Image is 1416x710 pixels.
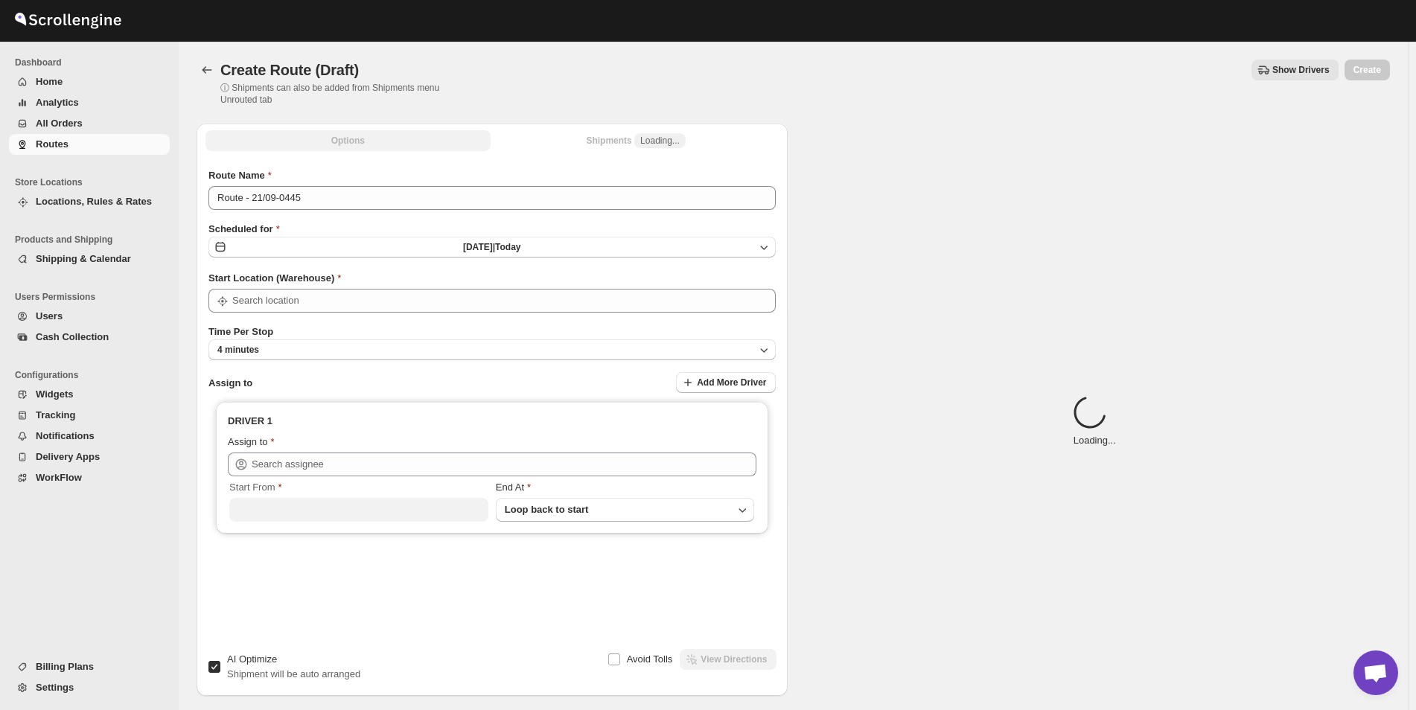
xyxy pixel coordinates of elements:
input: Eg: Bengaluru Route [208,186,776,210]
button: All Orders [9,113,170,134]
span: Options [331,135,365,147]
button: Notifications [9,426,170,447]
span: Tracking [36,409,75,420]
span: Show Drivers [1272,64,1330,76]
span: Users [36,310,63,322]
span: Cash Collection [36,331,109,342]
span: Scheduled for [208,223,273,234]
button: Widgets [9,384,170,405]
span: Products and Shipping [15,234,171,246]
button: All Route Options [205,130,491,151]
span: Users Permissions [15,291,171,303]
button: Locations, Rules & Rates [9,191,170,212]
h3: DRIVER 1 [228,414,756,429]
span: Dashboard [15,57,171,68]
span: Home [36,76,63,87]
span: Loop back to start [505,504,589,515]
button: Routes [9,134,170,155]
span: Add More Driver [697,377,766,388]
span: Analytics [36,97,79,108]
span: WorkFlow [36,472,82,483]
button: Add More Driver [676,372,775,393]
button: Delivery Apps [9,447,170,467]
span: Time Per Stop [208,326,273,337]
span: AI Optimize [227,653,277,665]
div: Open chat [1353,650,1398,695]
span: Routes [36,138,68,150]
div: Shipments [586,133,685,148]
span: Loading... [640,135,680,147]
span: Settings [36,682,74,693]
span: [DATE] | [463,242,495,252]
button: Routes [197,60,217,80]
div: Loading... [1074,396,1116,448]
button: Tracking [9,405,170,426]
button: Home [9,71,170,92]
button: WorkFlow [9,467,170,488]
button: 4 minutes [208,339,776,360]
span: Configurations [15,369,171,381]
div: Assign to [228,435,267,450]
span: Route Name [208,170,265,181]
span: Assign to [208,377,252,388]
button: Loop back to start [496,498,755,522]
span: Notifications [36,430,95,441]
span: Store Locations [15,176,171,188]
div: All Route Options [197,156,788,635]
span: Locations, Rules & Rates [36,196,152,207]
span: Widgets [36,388,73,400]
span: All Orders [36,118,83,129]
input: Search assignee [252,452,756,476]
span: Shipping & Calendar [36,253,131,264]
button: Shipping & Calendar [9,249,170,269]
button: Users [9,306,170,327]
button: Settings [9,677,170,698]
span: Start From [229,482,275,493]
button: [DATE]|Today [208,237,776,258]
button: Analytics [9,92,170,113]
button: Cash Collection [9,327,170,348]
span: Start Location (Warehouse) [208,272,334,284]
span: Shipment will be auto arranged [227,668,360,679]
button: Show Drivers [1251,60,1339,80]
span: Billing Plans [36,661,94,672]
span: Delivery Apps [36,451,100,462]
span: 4 minutes [217,344,259,356]
div: End At [496,480,755,495]
button: Selected Shipments [494,130,779,151]
button: Billing Plans [9,656,170,677]
span: Today [495,242,520,252]
span: Avoid Tolls [627,653,673,665]
span: Create Route (Draft) [220,62,359,78]
input: Search location [232,289,776,313]
p: ⓘ Shipments can also be added from Shipments menu Unrouted tab [220,82,462,106]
